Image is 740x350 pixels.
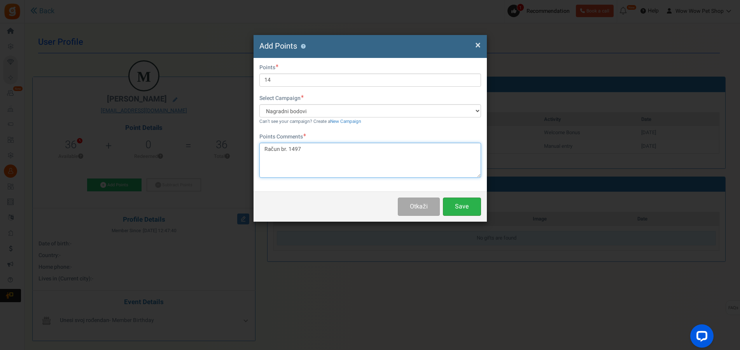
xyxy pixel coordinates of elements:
[475,38,481,52] span: ×
[398,198,439,216] button: Otkaži
[330,118,361,125] a: New Campaign
[301,44,306,49] button: ?
[259,64,278,72] label: Points
[259,133,306,141] label: Points Comments
[259,94,304,102] label: Select Campaign
[259,118,361,125] small: Can't see your campaign? Create a
[443,198,481,216] button: Save
[259,40,297,52] span: Add Points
